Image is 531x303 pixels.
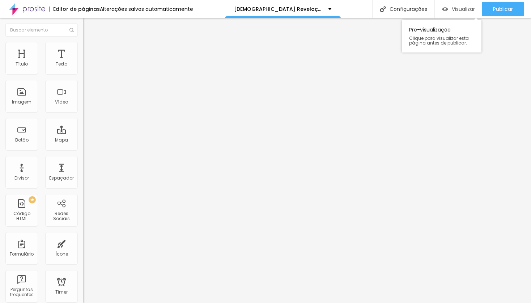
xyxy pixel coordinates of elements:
div: Vídeo [55,100,68,105]
div: Botão [15,138,29,143]
div: Editor de páginas [49,7,100,12]
div: Mapa [55,138,68,143]
div: Alterações salvas automaticamente [100,7,193,12]
div: Formulário [10,252,34,257]
div: Ícone [55,252,68,257]
div: Pre-visualização [402,20,481,52]
input: Buscar elemento [5,24,78,37]
p: [DEMOGRAPHIC_DATA] Revelação [234,7,323,12]
span: Visualizar [452,6,475,12]
button: Visualizar [435,2,482,16]
div: Redes Sociais [47,211,76,222]
img: view-1.svg [442,6,448,12]
div: Imagem [12,100,31,105]
div: Texto [56,62,67,67]
img: Icone [69,28,74,32]
div: Título [16,62,28,67]
div: Código HTML [7,211,36,222]
button: Publicar [482,2,524,16]
img: Icone [380,6,386,12]
span: Clique para visualizar esta página antes de publicar. [409,36,474,45]
div: Timer [55,290,68,295]
div: Espaçador [49,176,74,181]
div: Perguntas frequentes [7,287,36,298]
div: Divisor [14,176,29,181]
span: Publicar [493,6,513,12]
